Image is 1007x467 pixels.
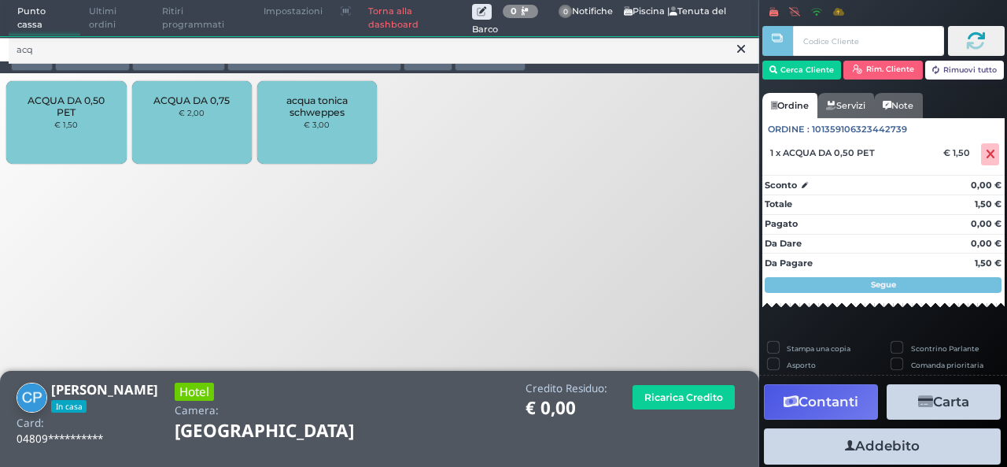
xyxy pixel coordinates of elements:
[975,258,1001,269] strong: 1,50 €
[17,417,44,429] h4: Card:
[526,398,607,418] h1: € 0,00
[153,1,255,36] span: Ritiri programmati
[911,343,979,354] label: Scontrino Parlante
[179,108,205,117] small: € 2,00
[911,360,983,370] label: Comanda prioritaria
[765,198,792,209] strong: Totale
[764,428,1001,464] button: Addebito
[526,383,607,395] h4: Credito Residuo:
[874,93,922,118] a: Note
[787,360,816,370] label: Asporto
[971,180,1001,191] strong: 0,00 €
[770,147,875,158] span: 1 x ACQUA DA 0,50 PET
[51,400,87,413] span: In casa
[175,383,214,401] h3: Hotel
[255,1,331,23] span: Impostazioni
[762,93,817,118] a: Ordine
[887,384,1001,420] button: Carta
[793,26,943,56] input: Codice Cliente
[975,198,1001,209] strong: 1,50 €
[764,384,878,420] button: Contanti
[9,36,759,64] input: Ricerca articolo
[559,5,573,19] span: 0
[175,421,398,441] h1: [GEOGRAPHIC_DATA]
[768,123,810,136] span: Ordine :
[765,238,802,249] strong: Da Dare
[633,385,735,410] button: Ricarica Credito
[871,280,896,290] strong: Segue
[812,123,907,136] span: 101359106323442739
[17,383,47,413] img: CLAUDIA PICCOLO
[20,95,113,118] span: ACQUA DA 0,50 PET
[843,61,923,80] button: Rim. Cliente
[765,218,798,229] strong: Pagato
[54,120,78,129] small: € 1,50
[765,258,813,269] strong: Da Pagare
[511,6,517,17] b: 0
[787,343,850,354] label: Stampa una copia
[9,1,81,36] span: Punto cassa
[271,95,364,118] span: acqua tonica schweppes
[971,238,1001,249] strong: 0,00 €
[817,93,874,118] a: Servizi
[80,1,153,36] span: Ultimi ordini
[304,120,330,129] small: € 3,00
[360,1,472,36] a: Torna alla dashboard
[941,147,978,158] div: € 1,50
[762,61,842,80] button: Cerca Cliente
[153,95,230,106] span: ACQUA DA 0,75
[51,380,158,398] b: [PERSON_NAME]
[175,405,219,417] h4: Camera:
[925,61,1005,80] button: Rimuovi tutto
[765,179,797,192] strong: Sconto
[971,218,1001,229] strong: 0,00 €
